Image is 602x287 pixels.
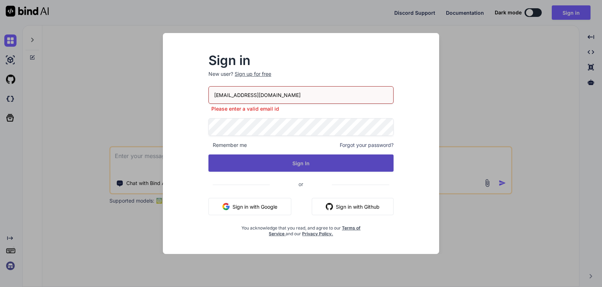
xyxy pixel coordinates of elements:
button: Sign In [208,154,394,172]
button: Sign in with Github [312,198,394,215]
span: Forgot your password? [340,142,394,149]
span: or [270,175,332,193]
input: Login or Email [208,86,394,104]
div: You acknowledge that you read, and agree to our and our [239,221,363,237]
p: New user? [208,70,394,86]
a: Terms of Service [269,225,361,236]
img: github [326,203,333,210]
div: Sign up for free [235,70,271,78]
p: Please enter a valid email id [208,105,394,112]
img: google [222,203,230,210]
button: Sign in with Google [208,198,291,215]
a: Privacy Policy. [302,231,333,236]
h2: Sign in [208,55,394,66]
span: Remember me [208,142,247,149]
